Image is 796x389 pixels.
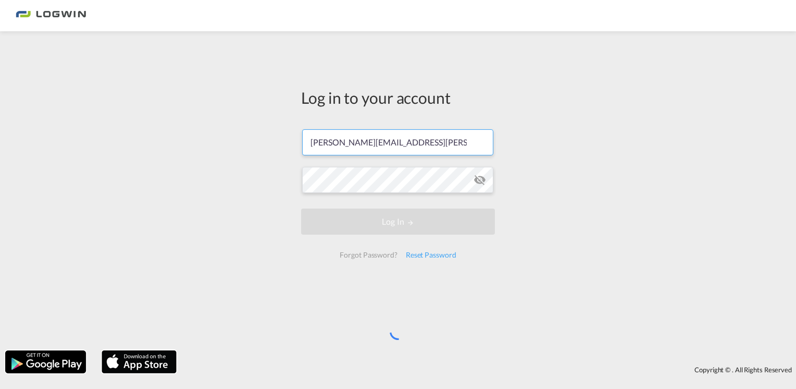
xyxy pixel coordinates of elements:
[402,246,461,264] div: Reset Password
[301,209,495,235] button: LOGIN
[101,349,178,374] img: apple.png
[4,349,87,374] img: google.png
[302,129,493,155] input: Enter email/phone number
[335,246,401,264] div: Forgot Password?
[16,4,86,28] img: 2761ae10d95411efa20a1f5e0282d2d7.png
[301,87,495,108] div: Log in to your account
[474,174,486,186] md-icon: icon-eye-off
[182,361,796,379] div: Copyright © . All Rights Reserved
